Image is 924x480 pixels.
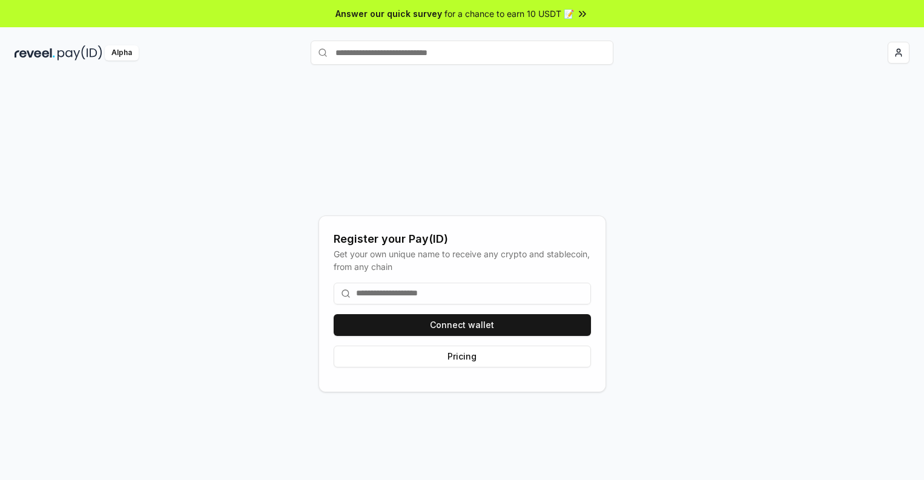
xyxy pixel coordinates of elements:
div: Get your own unique name to receive any crypto and stablecoin, from any chain [334,248,591,273]
button: Connect wallet [334,314,591,336]
span: Answer our quick survey [335,7,442,20]
button: Pricing [334,346,591,367]
img: reveel_dark [15,45,55,61]
img: pay_id [58,45,102,61]
div: Register your Pay(ID) [334,231,591,248]
div: Alpha [105,45,139,61]
span: for a chance to earn 10 USDT 📝 [444,7,574,20]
